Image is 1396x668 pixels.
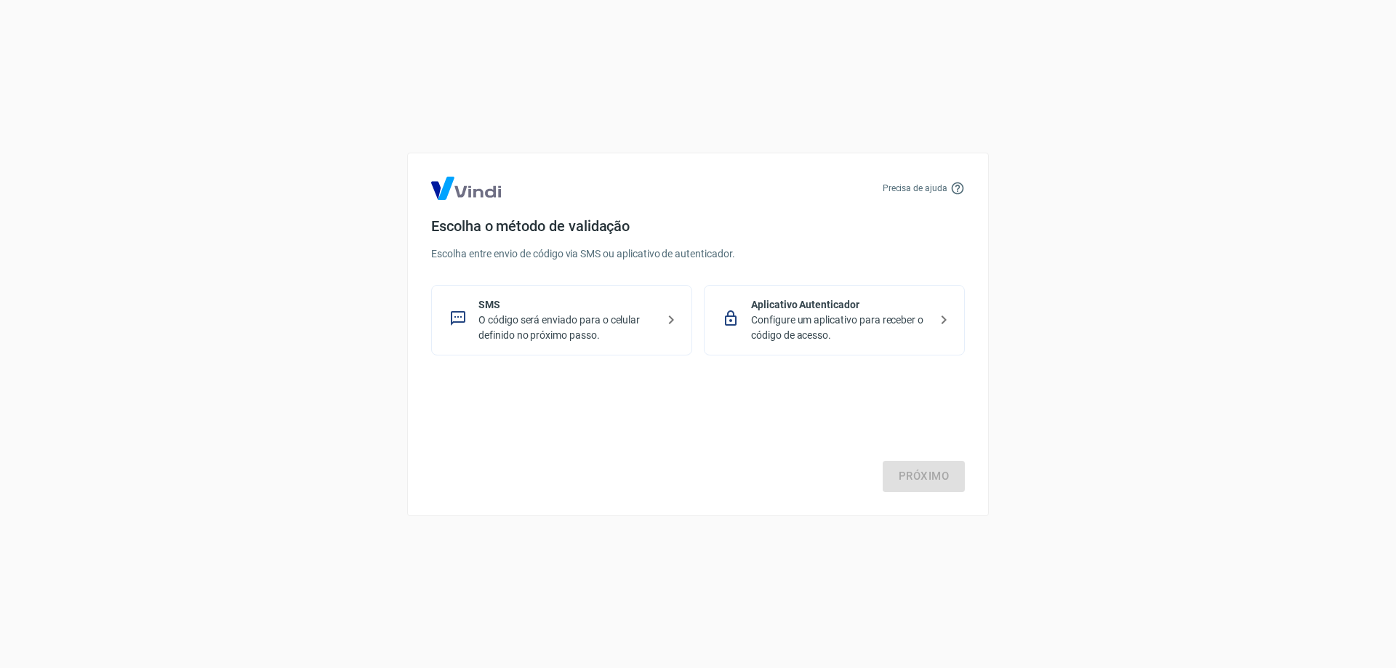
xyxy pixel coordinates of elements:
[431,177,501,200] img: Logo Vind
[478,313,657,343] p: O código será enviado para o celular definido no próximo passo.
[478,297,657,313] p: SMS
[883,182,947,195] p: Precisa de ajuda
[431,217,965,235] h4: Escolha o método de validação
[751,313,929,343] p: Configure um aplicativo para receber o código de acesso.
[704,285,965,355] div: Aplicativo AutenticadorConfigure um aplicativo para receber o código de acesso.
[431,285,692,355] div: SMSO código será enviado para o celular definido no próximo passo.
[751,297,929,313] p: Aplicativo Autenticador
[431,246,965,262] p: Escolha entre envio de código via SMS ou aplicativo de autenticador.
